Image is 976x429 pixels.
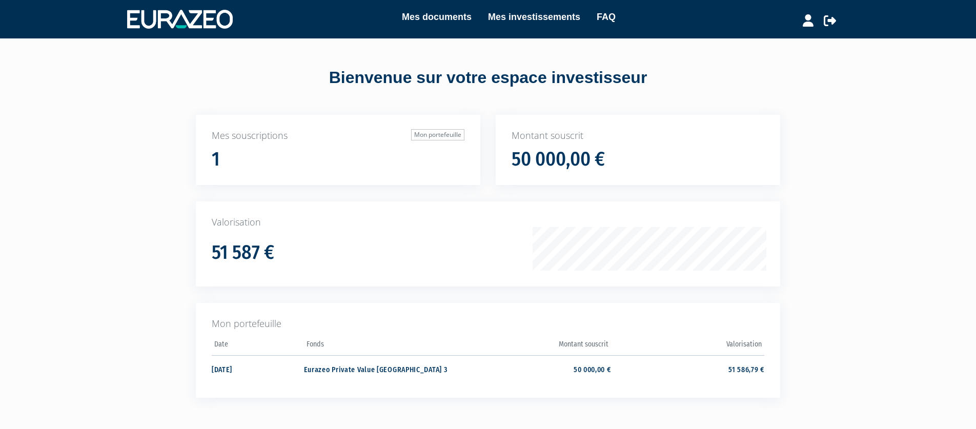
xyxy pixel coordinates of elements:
[611,337,764,356] th: Valorisation
[304,337,457,356] th: Fonds
[611,355,764,382] td: 51 586,79 €
[512,149,605,170] h1: 50 000,00 €
[304,355,457,382] td: Eurazeo Private Value [GEOGRAPHIC_DATA] 3
[212,216,764,229] p: Valorisation
[488,10,580,24] a: Mes investissements
[212,317,764,331] p: Mon portefeuille
[127,10,233,28] img: 1732889491-logotype_eurazeo_blanc_rvb.png
[212,149,220,170] h1: 1
[212,337,304,356] th: Date
[512,129,764,142] p: Montant souscrit
[457,355,611,382] td: 50 000,00 €
[212,355,304,382] td: [DATE]
[173,66,803,90] div: Bienvenue sur votre espace investisseur
[212,242,274,263] h1: 51 587 €
[411,129,464,140] a: Mon portefeuille
[597,10,616,24] a: FAQ
[402,10,472,24] a: Mes documents
[457,337,611,356] th: Montant souscrit
[212,129,464,142] p: Mes souscriptions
